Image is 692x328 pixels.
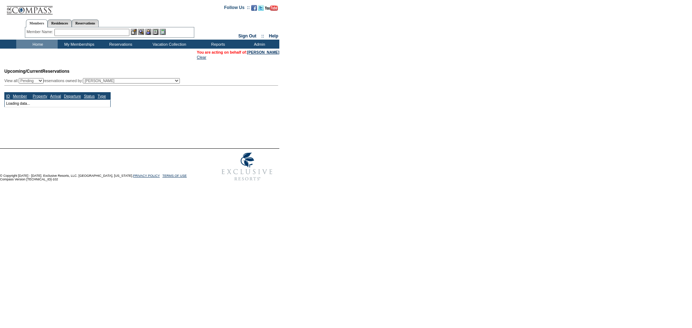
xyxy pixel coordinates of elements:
a: Departure [64,94,81,98]
td: Reports [196,40,238,49]
a: PRIVACY POLICY [133,174,160,178]
img: b_edit.gif [131,29,137,35]
a: Subscribe to our YouTube Channel [265,7,278,12]
td: My Memberships [58,40,99,49]
img: Exclusive Resorts [215,149,279,185]
a: Members [26,19,48,27]
td: Home [16,40,58,49]
a: Arrival [50,94,61,98]
div: Member Name: [27,29,54,35]
img: Subscribe to our YouTube Channel [265,5,278,11]
a: Residences [48,19,72,27]
td: Loading data... [5,100,111,107]
a: Status [84,94,95,98]
div: View all: reservations owned by: [4,78,183,84]
img: b_calculator.gif [160,29,166,35]
a: Member [13,94,27,98]
a: [PERSON_NAME] [247,50,279,54]
span: Reservations [4,69,70,74]
a: ID [6,94,10,98]
a: Reservations [72,19,99,27]
a: Clear [197,55,206,59]
img: Become our fan on Facebook [251,5,257,11]
a: Become our fan on Facebook [251,7,257,12]
a: Type [98,94,106,98]
a: TERMS OF USE [163,174,187,178]
a: Follow us on Twitter [258,7,264,12]
a: Property [33,94,47,98]
img: Follow us on Twitter [258,5,264,11]
td: Vacation Collection [141,40,196,49]
td: Admin [238,40,279,49]
td: Follow Us :: [224,4,250,13]
td: Reservations [99,40,141,49]
span: Upcoming/Current [4,69,42,74]
img: Reservations [152,29,159,35]
img: Impersonate [145,29,151,35]
a: Help [269,33,278,39]
a: Sign Out [238,33,256,39]
span: You are acting on behalf of: [197,50,279,54]
span: :: [261,33,264,39]
img: View [138,29,144,35]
